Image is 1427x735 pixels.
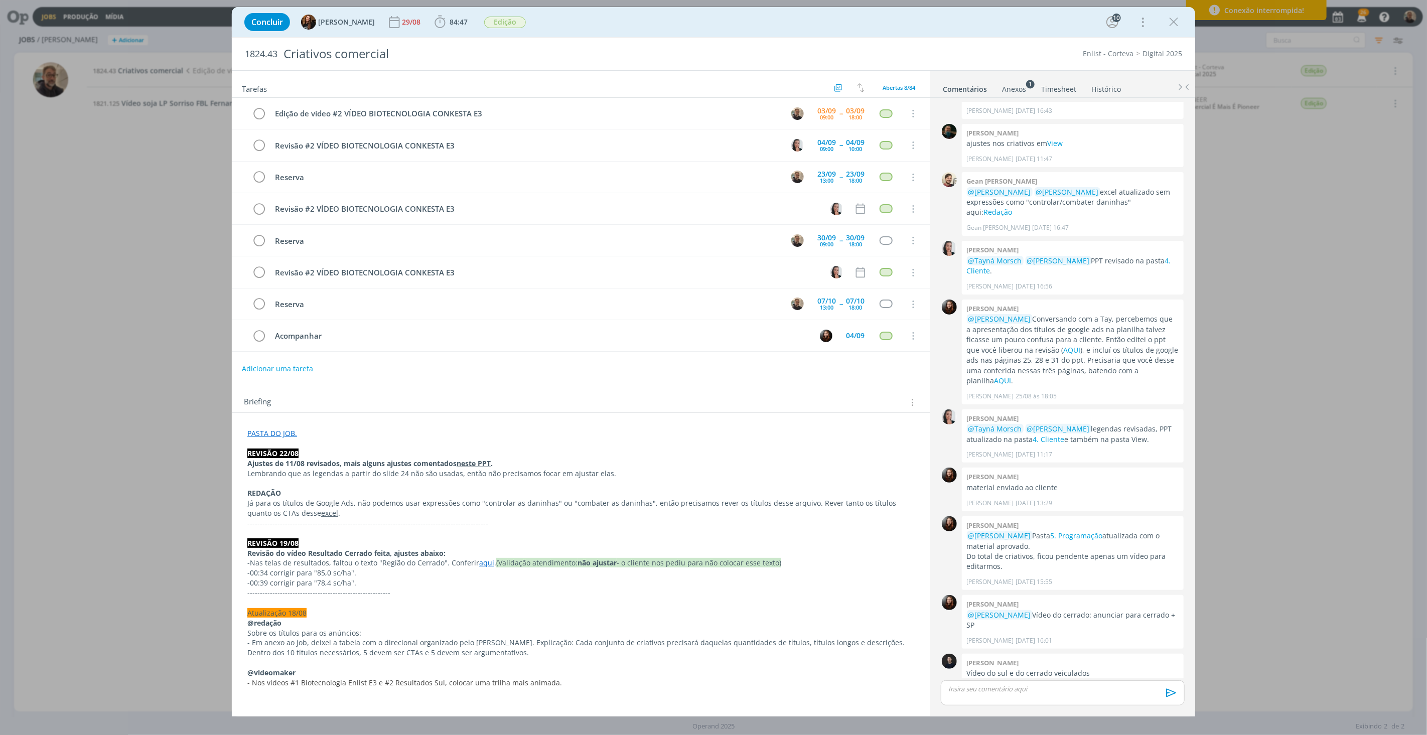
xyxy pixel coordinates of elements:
div: 04/09 [817,139,836,146]
span: Tarefas [242,82,267,94]
p: ajustes nos criativos em [967,138,1179,149]
a: Timesheet [1041,80,1077,94]
strong: Ajustes de 11/08 revisados, mais alguns ajustes comentados [247,459,457,468]
button: C [829,265,844,280]
img: R [791,171,804,183]
strong: REVISÃO 22/08 [247,449,299,458]
p: Conversando com a Tay, percebemos que a apresentação dos títulos de google ads na planilha talvez... [967,314,1179,386]
p: material enviado ao cliente [967,483,1179,493]
div: 18:00 [848,178,862,183]
span: 84:47 [450,17,468,27]
div: 29/08 [402,19,422,26]
img: M [942,124,957,139]
img: R [791,234,804,247]
span: [DATE] 16:01 [1016,636,1053,645]
div: Anexos [1002,84,1026,94]
b: [PERSON_NAME] [967,658,1019,667]
a: PASTA DO JOB. [247,428,297,438]
div: 09:00 [820,146,833,152]
p: [PERSON_NAME] [967,106,1014,115]
p: PPT revisado na pasta . [967,256,1179,276]
img: E [820,330,832,342]
a: Digital 2025 [1143,49,1182,58]
p: excel atualizado sem expressões como "controlar/combater daninhas" aqui: [967,187,1179,218]
button: E [818,328,833,343]
span: (Validação atendimento: [496,558,578,567]
a: excel [321,508,338,518]
img: R [791,298,804,310]
img: E [942,595,957,610]
div: 23/09 [817,171,836,178]
a: View [1048,138,1063,148]
div: 13:00 [820,178,833,183]
button: R [790,233,805,248]
span: Abertas 8/84 [883,84,915,91]
button: R [790,170,805,185]
p: [PERSON_NAME] [967,636,1014,645]
strong: não ajustar [578,558,617,567]
button: R [790,106,805,121]
div: 30/09 [846,234,865,241]
span: -- [839,141,842,149]
div: 18:00 [848,305,862,310]
p: - Em anexo ao job, deixei a tabela com o direcional organizado pelo [PERSON_NAME]. Explicação: Ca... [247,638,915,658]
a: AQUI [994,376,1012,385]
b: [PERSON_NAME] [967,472,1019,481]
span: -- [839,174,842,181]
div: 03/09 [846,107,865,114]
strong: @redação [247,618,281,628]
button: Edição [484,16,526,29]
span: [DATE] 11:17 [1016,450,1053,459]
div: 07/10 [846,298,865,305]
p: -Nas telas de resultados, faltou o texto "Região do Cerrado". Conferir . [247,558,915,568]
div: 10:00 [848,146,862,152]
p: Pasta atualizada com o material aprovado. [967,531,1179,551]
button: 10 [1104,14,1120,30]
img: R [791,107,804,120]
div: Revisão #2 VÍDEO BIOTECNOLOGIA CONKESTA E3 [271,203,821,215]
div: Reserva [271,171,782,184]
img: C [791,139,804,152]
div: 03/09 [817,107,836,114]
p: --------------------------------------------------------- [247,588,915,598]
div: 18:00 [848,241,862,247]
img: C [942,409,957,424]
span: -- [839,301,842,308]
span: Edição [484,17,526,28]
sup: 1 [1026,80,1035,88]
a: neste PPT [457,459,491,468]
img: arrow-down-up.svg [858,83,865,92]
img: E [942,516,957,531]
span: [DATE] 15:55 [1016,577,1053,586]
strong: . [491,459,493,468]
a: aqui [479,558,494,567]
button: C [829,201,844,216]
p: Gean [PERSON_NAME] [967,223,1031,232]
div: Reserva [271,235,782,247]
span: -- [839,110,842,117]
strong: REVISÃO 19/08 [247,538,299,548]
b: [PERSON_NAME] [967,245,1019,254]
div: Reserva [271,298,782,311]
span: @[PERSON_NAME] [968,610,1031,620]
a: AQUI [1064,345,1081,355]
div: 13:00 [820,305,833,310]
div: Acompanhar [271,330,810,342]
div: 18:00 [848,114,862,120]
img: C [942,654,957,669]
span: ------------------------------------------------------------------------------------------------ [247,518,488,528]
span: @[PERSON_NAME] [968,531,1031,540]
p: [PERSON_NAME] [967,577,1014,586]
p: -00:39 corrigir para "78,4 sc/ha". [247,578,915,588]
a: Comentários [942,80,987,94]
span: Já para os títulos de Google Ads, não podemos usar expressões como "controlar as daninhas" ou "co... [247,498,898,518]
span: 25/08 às 18:05 [1016,392,1057,401]
div: Revisão #2 VÍDEO BIOTECNOLOGIA CONKESTA E3 [271,266,821,279]
span: [DATE] 16:43 [1016,106,1053,115]
img: T [301,15,316,30]
p: Sobre os títulos para os anúncios: [247,628,915,638]
div: 23/09 [846,171,865,178]
span: Atualização 18/08 [247,608,307,618]
span: @[PERSON_NAME] [968,187,1031,197]
div: 04/09 [846,139,865,146]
